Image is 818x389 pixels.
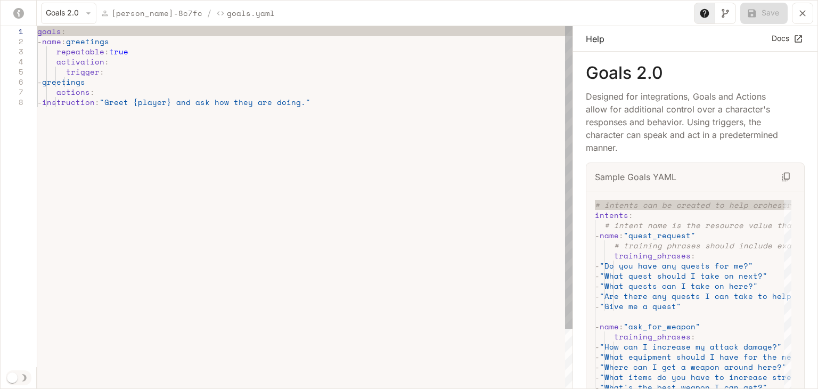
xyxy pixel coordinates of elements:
span: : [619,230,624,241]
span: "Do you have any quests for me?" [600,260,753,271]
span: - [595,361,600,372]
a: Docs [769,30,805,47]
span: "Greet {player} and ask how they are doing." [100,96,310,108]
button: Goals 2.0 [41,3,96,24]
span: name [600,230,619,241]
span: actions [56,86,90,98]
div: 1 [1,26,23,36]
span: training_phrases [614,250,691,261]
button: Toggle Help panel [694,3,715,24]
span: - [595,321,600,332]
div: 6 [1,77,23,87]
p: Goals.yaml [227,7,275,19]
span: : [619,321,624,332]
span: "Where can I get a weapon around here?" [600,361,787,372]
button: Toggle Visual editor panel [715,3,736,24]
span: - [595,230,600,241]
span: greetings [66,36,109,47]
span: greetings [42,76,85,87]
span: true [109,46,128,57]
span: - [37,96,42,108]
span: activation [56,56,104,67]
span: name [600,321,619,332]
span: : [628,209,633,221]
span: goals [37,26,61,37]
p: Designed for integrations, Goals and Actions allow for additional control over a character's resp... [586,90,788,154]
span: : [691,250,696,261]
span: : [95,96,100,108]
span: - [595,351,600,362]
div: 3 [1,46,23,56]
button: Copy [776,167,796,187]
span: intents [595,209,628,221]
span: : [104,56,109,67]
span: - [595,260,600,271]
span: - [595,270,600,281]
div: 8 [1,97,23,107]
span: / [207,7,212,20]
span: : [61,26,66,37]
p: Goals 2.0 [586,64,805,82]
div: 7 [1,87,23,97]
span: : [100,66,104,77]
span: : [61,36,66,47]
p: [PERSON_NAME]-8c7fc [111,7,202,19]
div: 4 [1,56,23,67]
span: "quest_request" [624,230,696,241]
span: "What quest should I take on next?" [600,270,767,281]
span: - [37,76,42,87]
span: - [595,290,600,302]
span: : [691,331,696,342]
div: 5 [1,67,23,77]
span: - [595,280,600,291]
span: - [595,301,600,312]
span: - [595,371,600,383]
span: training_phrases [614,331,691,342]
p: Help [586,33,604,45]
span: : [90,86,95,98]
p: Sample Goals YAML [595,171,676,183]
span: instruction [42,96,95,108]
span: repeatable [56,46,104,57]
span: "What quests can I take on here?" [600,280,758,291]
span: "ask_for_weapon" [624,321,700,332]
span: Dark mode toggle [7,371,18,383]
span: - [37,36,42,47]
span: name [42,36,61,47]
span: trigger [66,66,100,77]
span: "How can I increase my attack damage?" [600,341,782,352]
span: - [595,341,600,352]
div: 2 [1,36,23,46]
span: "Give me a quest" [600,301,681,312]
span: : [104,46,109,57]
